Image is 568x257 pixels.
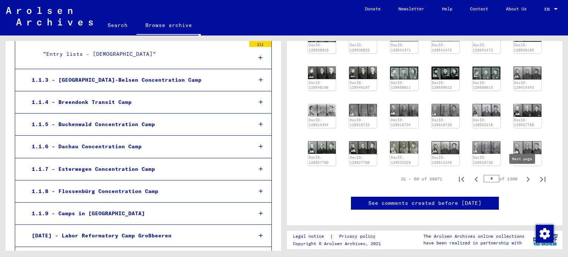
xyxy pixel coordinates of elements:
a: DocID: 129518736 [473,155,493,165]
button: Previous page [469,172,484,186]
p: The Arolsen Archives online collections [423,233,524,240]
a: DocID: 129546195 [514,43,534,52]
div: of 1300 [484,175,521,182]
a: Legal notice [293,233,330,240]
img: Change consent [536,225,554,243]
div: 1.1.8 - Flossenbürg Concentration Camp [26,184,246,199]
div: 1.1.5 - Buchenwald Concentration Camp [26,117,246,132]
a: DocID: 129550610 [309,43,329,52]
a: DocID: 129550612 [432,81,452,90]
img: 001.jpg [349,141,377,154]
a: Search [99,16,136,34]
img: 001.jpg [514,141,541,154]
p: have been realized in partnership with [423,240,524,246]
a: DocID: 129550611 [391,81,411,90]
a: DocID: 129514344 [309,118,329,127]
button: Last page [535,172,550,186]
div: [DATE] - Labor Reformatory Camp Großbeeren [26,229,246,243]
img: yv_logo.png [531,230,559,249]
img: 001.jpg [390,67,418,80]
img: 001.jpg [514,67,541,80]
a: Browse archive [136,16,201,35]
a: Privacy policy [333,233,384,240]
a: DocID: 129523118 [473,118,493,127]
a: See comments created before [DATE] [368,199,481,207]
button: Next page [521,172,535,186]
a: DocID: 129532229 [391,155,411,165]
button: First page [454,172,469,186]
a: DocID: 129518734 [391,118,411,127]
a: DocID: 129518735 [432,118,452,127]
img: 001.jpg [473,104,500,116]
img: 001.jpg [308,104,336,117]
img: 001.jpg [308,67,336,79]
div: | [293,233,384,240]
a: DocID: 129541473 [473,43,493,52]
a: DocID: 129536823 [350,43,370,52]
a: DocID: 129541472 [432,43,452,52]
a: DocID: 129541471 [391,43,411,52]
a: DocID: 129527788 [514,118,534,127]
div: Change consent [535,224,553,242]
img: 001.jpg [390,141,418,153]
div: 1.1.9 - Camps in [GEOGRAPHIC_DATA] [26,206,246,221]
img: 001.jpg [308,141,336,153]
a: DocID: 129527789 [309,155,329,165]
div: 1.1.4 - Breendonk Transit Camp [26,95,246,109]
img: 001.jpg [390,104,418,116]
div: 31 – 60 of 38971 [401,176,442,182]
a: DocID: 129514343 [514,81,534,90]
div: 1.1.6 - Dachau Concentration Camp [26,139,246,154]
a: DocID: 129514346 [432,155,452,165]
img: 001.jpg [473,141,500,154]
a: DocID: 129518733 [350,118,370,127]
a: DocID: 129546196 [309,81,329,90]
img: 001.jpg [514,104,541,117]
img: 001.jpg [432,104,459,116]
img: 001.jpg [432,141,459,154]
div: "Entry lists - [DEMOGRAPHIC_DATA]" [37,47,246,61]
div: 1.1.7 - Esterwegen Concentration Camp [26,162,246,176]
img: 001.jpg [432,67,459,80]
a: DocID: 129523119 [514,155,534,165]
span: EN [544,7,552,12]
a: DocID: 129550613 [473,81,493,90]
div: 1.1.3 - [GEOGRAPHIC_DATA]-Belsen Concentration Camp [26,73,246,87]
img: Arolsen_neg.svg [6,7,93,26]
img: 001.jpg [349,67,377,79]
img: 001.jpg [473,67,500,80]
p: Copyright © Arolsen Archives, 2021 [293,240,384,247]
a: DocID: 129546197 [350,81,370,90]
div: 211 [249,40,271,47]
img: 001.jpg [349,104,377,116]
a: DocID: 129527790 [350,155,370,165]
